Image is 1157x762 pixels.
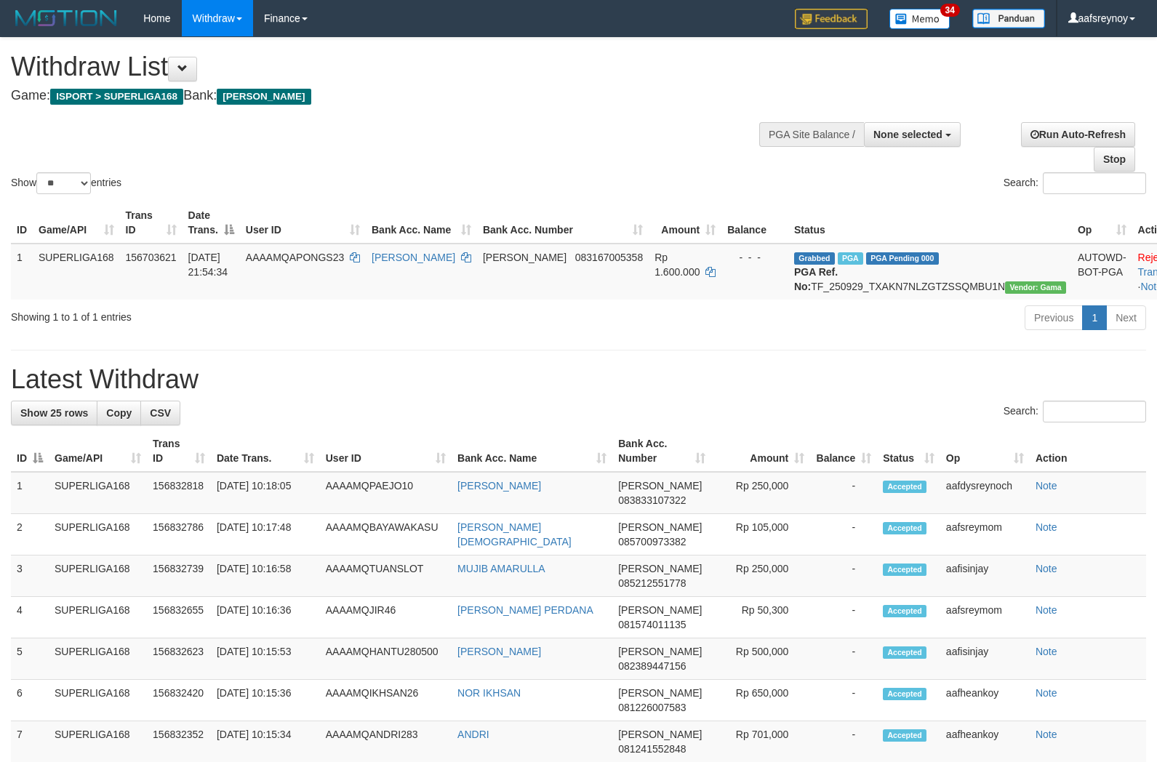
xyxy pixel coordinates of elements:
[147,556,211,597] td: 156832739
[810,472,877,514] td: -
[126,252,177,263] span: 156703621
[457,604,593,616] a: [PERSON_NAME] PERDANA
[20,407,88,419] span: Show 25 rows
[320,638,452,680] td: AAAAMQHANTU280500
[11,514,49,556] td: 2
[477,202,649,244] th: Bank Acc. Number: activate to sort column ascending
[618,729,702,740] span: [PERSON_NAME]
[50,89,183,105] span: ISPORT > SUPERLIGA168
[1021,122,1135,147] a: Run Auto-Refresh
[1043,172,1146,194] input: Search:
[810,514,877,556] td: -
[106,407,132,419] span: Copy
[883,646,926,659] span: Accepted
[1030,430,1146,472] th: Action
[864,122,961,147] button: None selected
[654,252,700,278] span: Rp 1.600.000
[97,401,141,425] a: Copy
[1004,172,1146,194] label: Search:
[320,597,452,638] td: AAAAMQJIR46
[1036,646,1057,657] a: Note
[33,244,120,300] td: SUPERLIGA168
[1036,480,1057,492] a: Note
[1004,401,1146,422] label: Search:
[883,522,926,534] span: Accepted
[320,680,452,721] td: AAAAMQIKHSAN26
[140,401,180,425] a: CSV
[810,680,877,721] td: -
[11,638,49,680] td: 5
[711,680,810,721] td: Rp 650,000
[711,556,810,597] td: Rp 250,000
[320,472,452,514] td: AAAAMQPAEJO10
[788,244,1072,300] td: TF_250929_TXAKN7NLZGTZSSQMBU1N
[188,252,228,278] span: [DATE] 21:54:34
[788,202,1072,244] th: Status
[1036,604,1057,616] a: Note
[1036,687,1057,699] a: Note
[11,244,33,300] td: 1
[940,638,1030,680] td: aafisinjay
[33,202,120,244] th: Game/API: activate to sort column ascending
[810,430,877,472] th: Balance: activate to sort column ascending
[883,688,926,700] span: Accepted
[649,202,721,244] th: Amount: activate to sort column ascending
[211,556,320,597] td: [DATE] 10:16:58
[1005,281,1066,294] span: Vendor URL: https://trx31.1velocity.biz
[883,564,926,576] span: Accepted
[883,729,926,742] span: Accepted
[366,202,477,244] th: Bank Acc. Name: activate to sort column ascending
[1036,563,1057,574] a: Note
[1072,244,1132,300] td: AUTOWD-BOT-PGA
[838,252,863,265] span: Marked by aafchhiseyha
[11,472,49,514] td: 1
[618,521,702,533] span: [PERSON_NAME]
[211,514,320,556] td: [DATE] 10:17:48
[246,252,344,263] span: AAAAMQAPONGS23
[320,430,452,472] th: User ID: activate to sort column ascending
[618,702,686,713] span: Copy 081226007583 to clipboard
[11,7,121,29] img: MOTION_logo.png
[49,680,147,721] td: SUPERLIGA168
[810,638,877,680] td: -
[147,597,211,638] td: 156832655
[457,521,572,548] a: [PERSON_NAME][DEMOGRAPHIC_DATA]
[11,52,757,81] h1: Withdraw List
[211,680,320,721] td: [DATE] 10:15:36
[11,401,97,425] a: Show 25 rows
[618,563,702,574] span: [PERSON_NAME]
[759,122,864,147] div: PGA Site Balance /
[873,129,942,140] span: None selected
[457,563,545,574] a: MUJIB AMARULLA
[11,304,471,324] div: Showing 1 to 1 of 1 entries
[866,252,939,265] span: PGA Pending
[11,597,49,638] td: 4
[883,481,926,493] span: Accepted
[889,9,950,29] img: Button%20Memo.svg
[794,252,835,265] span: Grabbed
[618,619,686,630] span: Copy 081574011135 to clipboard
[794,266,838,292] b: PGA Ref. No:
[457,687,521,699] a: NOR IKHSAN
[452,430,612,472] th: Bank Acc. Name: activate to sort column ascending
[49,430,147,472] th: Game/API: activate to sort column ascending
[217,89,311,105] span: [PERSON_NAME]
[810,597,877,638] td: -
[49,597,147,638] td: SUPERLIGA168
[711,597,810,638] td: Rp 50,300
[147,472,211,514] td: 156832818
[147,638,211,680] td: 156832623
[940,556,1030,597] td: aafisinjay
[618,577,686,589] span: Copy 085212551778 to clipboard
[120,202,183,244] th: Trans ID: activate to sort column ascending
[457,729,489,740] a: ANDRI
[1036,521,1057,533] a: Note
[372,252,455,263] a: [PERSON_NAME]
[211,430,320,472] th: Date Trans.: activate to sort column ascending
[11,680,49,721] td: 6
[147,514,211,556] td: 156832786
[618,743,686,755] span: Copy 081241552848 to clipboard
[36,172,91,194] select: Showentries
[795,9,868,29] img: Feedback.jpg
[11,202,33,244] th: ID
